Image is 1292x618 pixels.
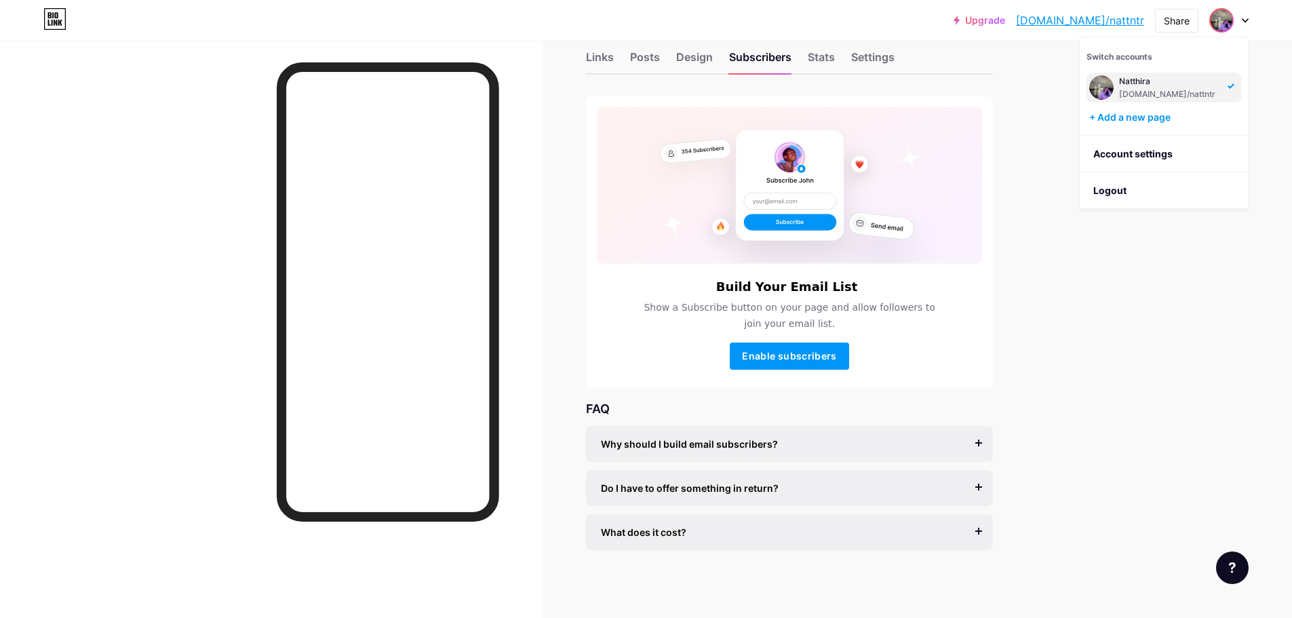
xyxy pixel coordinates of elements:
[1080,172,1248,209] li: Logout
[742,350,836,362] span: Enable subscribers
[729,49,791,73] div: Subscribers
[1089,111,1241,124] div: + Add a new page
[601,437,778,451] span: Why should I build email subscribers?
[1087,52,1152,62] span: Switch accounts
[1211,9,1232,31] img: nattkkh
[851,49,895,73] div: Settings
[635,299,943,332] span: Show a Subscribe button on your page and allow followers to join your email list.
[1089,75,1114,100] img: nattkkh
[1119,76,1219,87] div: Natthira
[601,525,686,539] span: What does it cost?
[808,49,835,73] div: Stats
[676,49,713,73] div: Design
[954,15,1005,26] a: Upgrade
[601,481,779,495] span: Do I have to offer something in return?
[630,49,660,73] div: Posts
[586,49,614,73] div: Links
[730,343,849,370] button: Enable subscribers
[1080,136,1248,172] a: Account settings
[1119,89,1219,100] div: [DOMAIN_NAME]/nattntr
[586,400,993,418] div: FAQ
[1164,14,1190,28] div: Share
[716,280,858,294] h6: Build Your Email List
[1016,12,1144,28] a: [DOMAIN_NAME]/nattntr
